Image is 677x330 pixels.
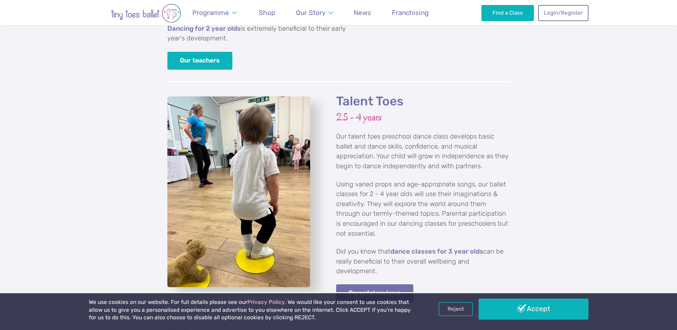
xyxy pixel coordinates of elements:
[192,9,229,17] span: Programme
[336,94,510,109] h2: Talent Toes
[247,299,285,305] a: Privacy Policy
[296,9,325,17] span: Our Story
[350,4,375,21] a: News
[479,299,588,319] a: Accept
[89,299,414,322] p: We use cookies on our website. For full details please see our . We would like your consent to us...
[167,96,310,287] a: View full-size image
[336,247,510,276] p: Did you know that can be really beneficial to their overall wellbeing and development.
[439,302,473,316] a: Reject
[336,180,510,239] p: Using varied props and age-appropriate songs, our ballet classes for 2 - 4 year olds will use the...
[336,132,510,171] p: Our talent toes preschool dance class develops basic ballet and dance skills, confidence, and mus...
[481,5,534,21] a: Find a Class
[259,9,275,17] span: Shop
[89,4,203,23] img: tiny toes ballet
[354,9,371,17] span: News
[392,9,429,17] span: Franchising
[336,111,510,124] h3: 2.5 - 4 years
[538,5,588,21] a: Login/Register
[292,4,336,21] a: Our Story
[389,4,432,21] a: Franchising
[189,4,240,21] a: Programme
[167,25,241,32] a: Dancing for 2 year olds
[336,284,414,302] a: Parental reviews
[167,14,349,44] p: Did you know that our ballet classes for 2 year olds and is extremely beneficial to their early y...
[390,248,483,255] a: dance classes for 3 year olds
[256,4,279,21] a: Shop
[167,52,233,70] a: Our teachers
